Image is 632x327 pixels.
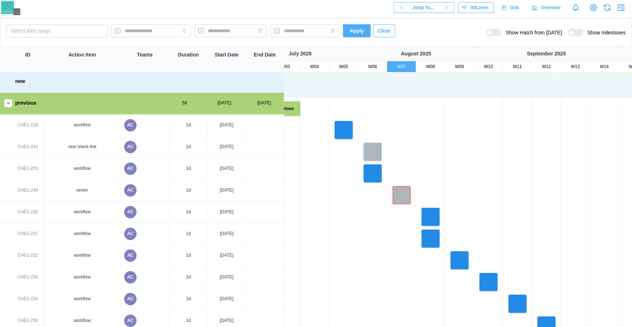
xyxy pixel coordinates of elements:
[186,187,191,194] div: 1d
[220,165,234,172] div: [DATE]
[47,274,117,281] div: workflow
[6,25,108,38] button: Select date range
[47,230,117,237] div: workflow
[124,228,137,240] div: AC
[186,143,191,150] div: 1d
[273,105,300,112] div: previous
[616,3,626,13] button: Open Drawer
[445,63,474,70] div: W09
[561,63,590,70] div: W13
[532,63,561,70] div: W12
[124,206,137,218] div: AC
[242,50,358,58] div: July 2025
[18,230,38,237] div: CHE1-231
[503,63,532,70] div: W11
[124,141,137,153] div: AC
[300,63,329,70] div: W04
[186,252,191,259] div: 1d
[186,230,191,237] div: 1d
[220,230,234,237] div: [DATE]
[583,29,626,36] span: Show milestones
[18,252,38,259] div: CHE1-232
[220,295,234,302] div: [DATE]
[68,51,96,59] div: Action Item
[220,317,234,324] div: [DATE]
[387,63,416,70] div: W07
[186,122,191,129] div: 1d
[47,143,117,150] div: new check link
[470,3,489,13] span: All Lanes
[124,184,137,197] div: AC
[124,271,137,284] div: AC
[498,2,524,13] a: Grid
[124,119,137,131] div: AC
[186,209,191,215] div: 1d
[358,50,474,58] div: August 2025
[186,165,191,172] div: 1d
[47,209,117,215] div: workflow
[510,3,519,13] span: Grid
[25,51,30,59] div: ID
[220,187,234,194] div: [DATE]
[474,50,619,58] div: September 2025
[18,295,38,302] div: CHE1-234
[541,3,561,13] span: Overview
[47,122,117,129] div: workflow
[589,3,599,13] a: View Project
[528,2,566,13] a: Overview
[47,252,117,259] div: workflow
[186,295,191,302] div: 1d
[178,51,199,59] div: Duration
[186,274,191,281] div: 1d
[186,317,191,324] div: 1d
[409,2,439,13] button: Jump To...
[358,63,387,70] div: W06
[124,163,137,175] div: AC
[47,187,117,194] div: seven
[18,209,38,215] div: CHE1-230
[15,99,36,107] div: previous
[215,51,239,59] div: Start Date
[570,1,582,14] a: Notifications
[220,252,234,259] div: [DATE]
[11,28,51,34] span: Select date range
[18,274,38,281] div: CHE1-233
[350,25,364,37] span: Apply
[458,2,494,13] button: AllLanes
[343,24,371,37] button: Apply
[373,24,395,37] button: Clear
[329,63,358,70] div: W05
[124,250,137,262] div: AC
[18,143,38,150] div: CHE1-243
[474,63,503,70] div: W10
[378,25,390,37] span: Clear
[220,143,234,150] div: [DATE]
[220,274,234,281] div: [DATE]
[124,315,137,327] div: AC
[271,63,300,70] div: W03
[413,3,434,13] span: Jump To...
[47,295,117,302] div: workflow
[590,63,619,70] div: W14
[244,100,284,106] div: [DATE]
[220,209,234,215] div: [DATE]
[165,100,205,106] div: 5d
[220,122,234,129] div: [DATE]
[205,100,244,106] div: [DATE]
[502,29,562,36] span: Show Hatch from [DATE]
[18,165,38,172] div: CHE1-229
[602,3,612,13] button: Refresh Grid
[18,187,38,194] div: CHE1-244
[18,122,38,129] div: CHE1-228
[15,77,25,85] div: new
[47,317,117,324] div: workflow
[124,293,137,305] div: AC
[254,51,276,59] div: End Date
[47,165,117,172] div: workflow
[137,51,152,59] div: Teams
[18,317,38,324] div: CHE1-235
[416,63,445,70] div: W08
